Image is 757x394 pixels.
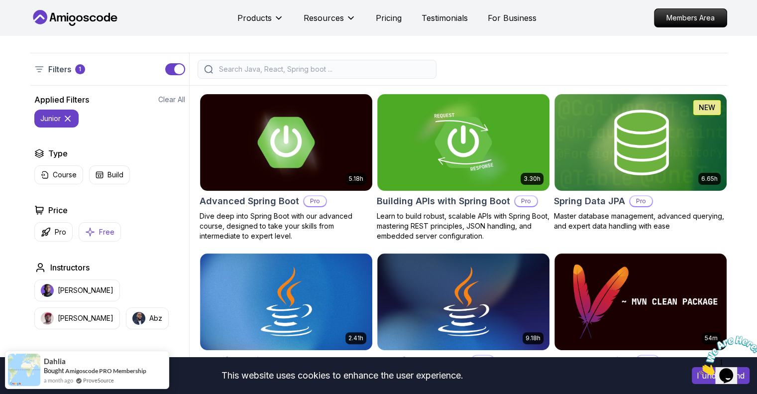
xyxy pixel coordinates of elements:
[126,307,169,329] button: instructor imgAbz
[41,284,54,297] img: instructor img
[554,194,625,208] h2: Spring Data JPA
[200,254,372,350] img: Java for Beginners card
[237,12,272,24] p: Products
[422,12,468,24] a: Testimonials
[554,211,727,231] p: Master database management, advanced querying, and expert data handling with ease
[8,354,40,386] img: provesource social proof notification image
[44,357,66,366] span: Dahlia
[376,12,402,24] a: Pricing
[149,313,162,323] p: Abz
[58,285,113,295] p: [PERSON_NAME]
[34,110,79,128] button: junior
[554,253,727,391] a: Maven Essentials card54mMaven EssentialsProLearn how to use Maven to build and manage your Java p...
[34,165,83,184] button: Course
[637,356,658,366] p: Pro
[200,253,373,391] a: Java for Beginners card2.41hJava for BeginnersBeginner-friendly Java course for essential program...
[695,332,757,379] iframe: chat widget
[48,204,68,216] h2: Price
[7,365,677,387] div: This website uses cookies to enhance the user experience.
[44,376,73,385] span: a month ago
[79,222,121,242] button: Free
[200,194,299,208] h2: Advanced Spring Boot
[79,65,81,73] p: 1
[377,194,510,208] h2: Building APIs with Spring Boot
[83,376,114,385] a: ProveSource
[304,12,344,24] p: Resources
[158,95,185,105] button: Clear All
[377,94,550,241] a: Building APIs with Spring Boot card3.30hBuilding APIs with Spring BootProLearn to build robust, s...
[58,313,113,323] p: [PERSON_NAME]
[554,94,727,191] img: Spring Data JPA card
[48,147,68,159] h2: Type
[701,175,718,183] p: 6.65h
[692,367,750,384] button: Accept cookies
[99,227,114,237] p: Free
[41,312,54,325] img: instructor img
[34,279,120,301] button: instructor img[PERSON_NAME]
[377,94,549,191] img: Building APIs with Spring Boot card
[554,354,632,368] h2: Maven Essentials
[40,114,61,124] p: junior
[524,175,541,183] p: 3.30h
[304,196,326,206] p: Pro
[200,211,373,241] p: Dive deep into Spring Boot with our advanced course, designed to take your skills from intermedia...
[472,356,494,366] p: Pro
[4,4,66,43] img: Chat attention grabber
[55,227,66,237] p: Pro
[200,354,284,368] h2: Java for Beginners
[34,307,120,329] button: instructor img[PERSON_NAME]
[34,222,73,242] button: Pro
[48,63,71,75] p: Filters
[699,103,715,113] p: NEW
[50,262,90,273] h2: Instructors
[654,9,727,27] p: Members Area
[4,4,8,12] span: 1
[377,211,550,241] p: Learn to build robust, scalable APIs with Spring Boot, mastering REST principles, JSON handling, ...
[526,334,541,342] p: 9.18h
[304,12,356,32] button: Resources
[515,196,537,206] p: Pro
[377,354,467,368] h2: Java for Developers
[200,94,373,241] a: Advanced Spring Boot card5.18hAdvanced Spring BootProDive deep into Spring Boot with our advanced...
[237,12,284,32] button: Products
[348,334,363,342] p: 2.41h
[200,94,372,191] img: Advanced Spring Boot card
[34,94,89,106] h2: Applied Filters
[630,196,652,206] p: Pro
[89,165,130,184] button: Build
[554,94,727,231] a: Spring Data JPA card6.65hNEWSpring Data JPAProMaster database management, advanced querying, and ...
[349,175,363,183] p: 5.18h
[217,64,430,74] input: Search Java, React, Spring boot ...
[377,254,549,350] img: Java for Developers card
[488,12,537,24] a: For Business
[654,8,727,27] a: Members Area
[48,349,80,361] h2: Duration
[65,367,146,375] a: Amigoscode PRO Membership
[108,170,123,180] p: Build
[377,253,550,391] a: Java for Developers card9.18hJava for DevelopersProLearn advanced Java concepts to build scalable...
[132,312,145,325] img: instructor img
[554,254,727,350] img: Maven Essentials card
[44,367,64,375] span: Bought
[53,170,77,180] p: Course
